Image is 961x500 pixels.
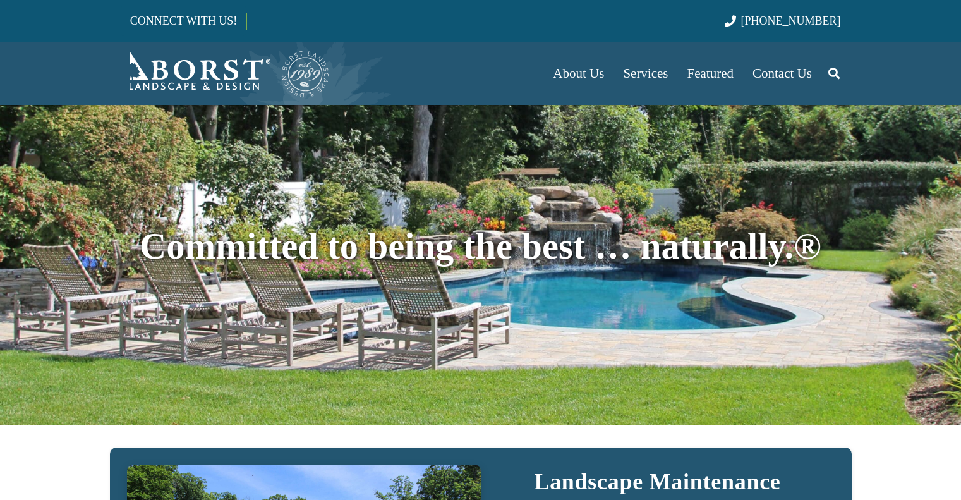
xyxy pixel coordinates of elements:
[543,42,613,105] a: About Us
[553,66,604,81] span: About Us
[725,15,840,27] a: [PHONE_NUMBER]
[743,42,821,105] a: Contact Us
[678,42,743,105] a: Featured
[741,15,841,27] span: [PHONE_NUMBER]
[623,66,668,81] span: Services
[534,469,780,494] strong: Landscape Maintenance
[687,66,734,81] span: Featured
[821,58,847,89] a: Search
[121,48,330,99] a: Borst-Logo
[140,226,821,267] span: Committed to being the best … naturally.®
[613,42,677,105] a: Services
[121,6,246,36] a: CONNECT WITH US!
[752,66,812,81] span: Contact Us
